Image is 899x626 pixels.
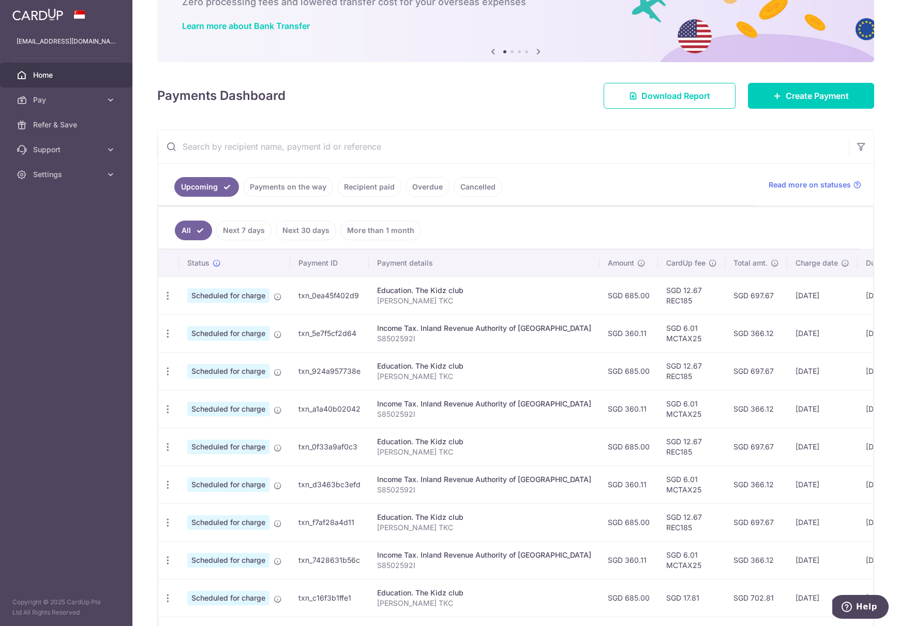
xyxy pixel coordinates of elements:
td: [DATE] [787,390,858,428]
td: txn_a1a40b02042 [290,390,369,428]
td: SGD 6.01 MCTAX25 [658,390,725,428]
div: Income Tax. Inland Revenue Authority of [GEOGRAPHIC_DATA] [377,323,591,333]
a: Learn more about Bank Transfer [182,21,310,31]
th: Payment details [369,250,600,276]
td: SGD 6.01 MCTAX25 [658,465,725,503]
td: SGD 697.67 [725,276,787,314]
td: SGD 12.67 REC185 [658,428,725,465]
td: txn_d3463bc3efd [290,465,369,503]
span: Pay [33,95,101,105]
input: Search by recipient name, payment id or reference [158,130,849,163]
a: Payments on the way [243,177,333,197]
p: S8502592I [377,485,591,495]
td: SGD 685.00 [600,428,658,465]
span: Amount [608,258,634,268]
td: SGD 360.11 [600,390,658,428]
p: [EMAIL_ADDRESS][DOMAIN_NAME] [17,36,116,47]
a: Cancelled [454,177,502,197]
span: CardUp fee [666,258,706,268]
td: [DATE] [787,314,858,352]
span: Create Payment [786,90,849,102]
td: SGD 6.01 MCTAX25 [658,541,725,579]
a: Create Payment [748,83,874,109]
td: SGD 12.67 REC185 [658,503,725,541]
a: Overdue [406,177,449,197]
td: [DATE] [787,503,858,541]
td: SGD 685.00 [600,352,658,390]
td: SGD 697.67 [725,352,787,390]
a: Next 7 days [216,221,272,240]
td: SGD 360.11 [600,314,658,352]
span: Scheduled for charge [187,288,269,303]
td: SGD 702.81 [725,579,787,617]
td: SGD 17.81 [658,579,725,617]
td: SGD 366.12 [725,314,787,352]
td: [DATE] [787,352,858,390]
a: Read more on statuses [769,180,861,190]
td: txn_c16f3b1ffe1 [290,579,369,617]
th: Payment ID [290,250,369,276]
div: Education. The Kidz club [377,588,591,598]
span: Scheduled for charge [187,477,269,492]
span: Scheduled for charge [187,326,269,341]
span: Total amt. [733,258,768,268]
div: Education. The Kidz club [377,285,591,296]
td: SGD 366.12 [725,390,787,428]
a: Recipient paid [337,177,401,197]
a: Next 30 days [276,221,336,240]
span: Refer & Save [33,120,101,130]
div: Education. The Kidz club [377,436,591,447]
td: SGD 685.00 [600,503,658,541]
td: txn_0ea45f402d9 [290,276,369,314]
div: Income Tax. Inland Revenue Authority of [GEOGRAPHIC_DATA] [377,399,591,409]
div: Income Tax. Inland Revenue Authority of [GEOGRAPHIC_DATA] [377,550,591,560]
td: SGD 685.00 [600,276,658,314]
td: txn_7428631b56c [290,541,369,579]
span: Download Report [641,90,710,102]
td: SGD 12.67 REC185 [658,276,725,314]
td: SGD 366.12 [725,465,787,503]
img: CardUp [12,8,63,21]
span: Charge date [796,258,838,268]
span: Scheduled for charge [187,553,269,567]
div: Income Tax. Inland Revenue Authority of [GEOGRAPHIC_DATA] [377,474,591,485]
span: Scheduled for charge [187,402,269,416]
div: Education. The Kidz club [377,512,591,522]
a: All [175,221,212,240]
p: [PERSON_NAME] TKC [377,447,591,457]
td: SGD 685.00 [600,579,658,617]
span: Scheduled for charge [187,515,269,530]
td: SGD 6.01 MCTAX25 [658,314,725,352]
span: Scheduled for charge [187,591,269,605]
td: SGD 697.67 [725,503,787,541]
a: More than 1 month [340,221,421,240]
span: Scheduled for charge [187,440,269,454]
td: [DATE] [787,276,858,314]
div: Education. The Kidz club [377,361,591,371]
td: txn_f7af28a4d11 [290,503,369,541]
p: S8502592I [377,560,591,571]
a: Download Report [604,83,736,109]
span: Settings [33,169,101,180]
td: [DATE] [787,428,858,465]
p: [PERSON_NAME] TKC [377,296,591,306]
td: txn_924a957738e [290,352,369,390]
span: Scheduled for charge [187,364,269,378]
p: S8502592I [377,409,591,419]
iframe: Opens a widget where you can find more information [832,595,889,621]
p: S8502592I [377,333,591,344]
td: txn_0f33a9af0c3 [290,428,369,465]
td: SGD 697.67 [725,428,787,465]
td: SGD 12.67 REC185 [658,352,725,390]
p: [PERSON_NAME] TKC [377,598,591,608]
span: Home [33,70,101,80]
td: [DATE] [787,465,858,503]
td: [DATE] [787,541,858,579]
p: [PERSON_NAME] TKC [377,371,591,382]
td: SGD 366.12 [725,541,787,579]
span: Read more on statuses [769,180,851,190]
td: SGD 360.11 [600,465,658,503]
td: SGD 360.11 [600,541,658,579]
p: [PERSON_NAME] TKC [377,522,591,533]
